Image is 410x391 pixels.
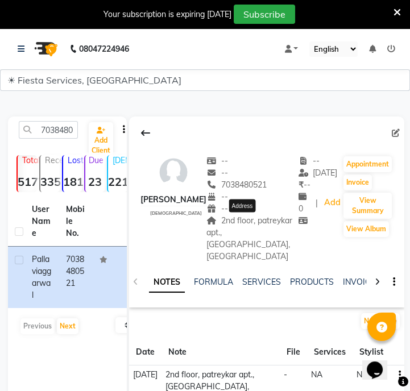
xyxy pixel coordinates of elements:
div: Your subscription is expiring [DATE] [103,9,231,20]
p: Lost [68,155,82,165]
strong: 221 [108,174,127,189]
td: 7038480521 [59,247,93,308]
button: Next [57,318,78,334]
strong: 5177 [18,174,37,189]
iframe: chat widget [362,346,399,380]
div: Back to Client [134,122,158,144]
th: User Name [25,197,59,247]
a: NOTES [149,272,185,293]
strong: 23 [85,174,105,189]
th: Mobile No. [59,197,93,247]
a: Add [322,195,342,211]
span: NA [311,369,322,380]
th: Note [161,339,280,365]
span: ₹ [299,180,304,190]
button: View Album [343,221,389,237]
div: [PERSON_NAME] [140,194,206,206]
th: Services [307,339,353,365]
b: 08047224946 [79,33,129,65]
button: Appointment [343,156,392,172]
div: Address [229,199,256,212]
strong: 335 [40,174,60,189]
strong: 1816 [63,174,82,189]
button: View Summary [343,193,392,219]
span: 7038480521 [206,180,267,190]
span: -- [299,180,310,190]
p: [DEMOGRAPHIC_DATA] [113,155,127,165]
span: [DATE] [132,369,157,380]
span: pallavi [32,254,49,276]
a: SERVICES [242,277,281,287]
span: -- [206,192,228,202]
span: -- [206,203,228,214]
button: New Note [361,313,400,329]
span: -- [206,168,228,178]
span: aggarwal [32,266,51,300]
p: Recent [45,155,60,165]
span: | [316,197,318,209]
button: Invoice [343,174,372,190]
span: [DATE] [299,168,338,178]
span: [DEMOGRAPHIC_DATA] [150,210,202,216]
span: -- [299,156,320,166]
a: Add Client [89,122,113,159]
img: logo [29,33,61,65]
span: -- [206,156,228,166]
span: 2nd floor, patreykar apt., [GEOGRAPHIC_DATA], [GEOGRAPHIC_DATA] [206,215,292,261]
a: FORMULA [194,277,233,287]
span: - [284,369,287,380]
a: INVOICES [343,277,380,287]
span: NA [357,369,368,380]
button: Subscribe [234,5,295,24]
p: Total [22,155,37,165]
th: Stylist [353,339,390,365]
p: Due [88,155,105,165]
input: Search by Name/Mobile/Email/Code [19,121,78,139]
a: PRODUCTS [290,277,334,287]
th: File [280,339,307,365]
th: Date [129,339,161,365]
img: avatar [156,155,190,189]
span: 0 [299,192,311,214]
